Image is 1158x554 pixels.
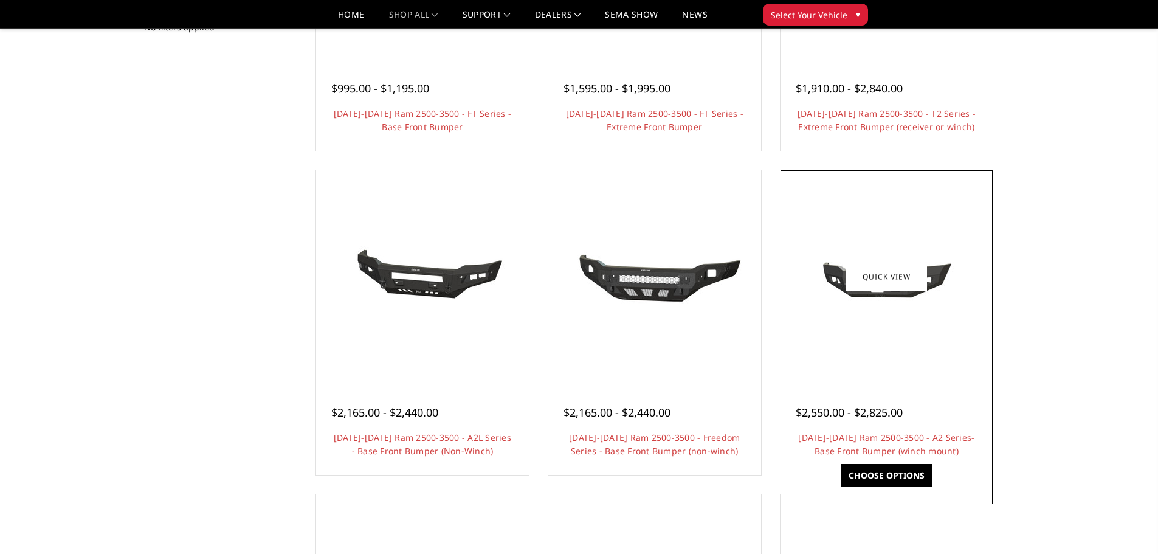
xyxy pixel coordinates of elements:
a: News [682,10,707,28]
a: Quick view [846,262,927,291]
span: $2,550.00 - $2,825.00 [796,405,903,420]
a: Choose Options [841,464,932,487]
iframe: Chat Widget [1097,496,1158,554]
a: 2019-2025 Ram 2500-3500 - A2 Series- Base Front Bumper (winch mount) [784,173,990,380]
a: [DATE]-[DATE] Ram 2500-3500 - T2 Series - Extreme Front Bumper (receiver or winch) [798,108,976,133]
a: SEMA Show [605,10,658,28]
span: $2,165.00 - $2,440.00 [331,405,438,420]
a: 2019-2024 Ram 2500-3500 - A2L Series - Base Front Bumper (Non-Winch) [319,173,526,380]
img: 2019-2024 Ram 2500-3500 - A2L Series - Base Front Bumper (Non-Winch) [325,231,520,322]
span: $1,595.00 - $1,995.00 [563,81,670,95]
img: 2019-2025 Ram 2500-3500 - Freedom Series - Base Front Bumper (non-winch) [557,231,752,322]
span: Select Your Vehicle [771,9,847,21]
a: Support [463,10,511,28]
a: Dealers [535,10,581,28]
a: shop all [389,10,438,28]
a: Home [338,10,364,28]
button: Select Your Vehicle [763,4,868,26]
a: [DATE]-[DATE] Ram 2500-3500 - A2 Series- Base Front Bumper (winch mount) [798,432,974,457]
a: [DATE]-[DATE] Ram 2500-3500 - Freedom Series - Base Front Bumper (non-winch) [569,432,740,457]
span: $2,165.00 - $2,440.00 [563,405,670,420]
a: [DATE]-[DATE] Ram 2500-3500 - A2L Series - Base Front Bumper (Non-Winch) [334,432,511,457]
span: ▾ [856,8,860,21]
span: $1,910.00 - $2,840.00 [796,81,903,95]
span: $995.00 - $1,195.00 [331,81,429,95]
a: [DATE]-[DATE] Ram 2500-3500 - FT Series - Extreme Front Bumper [566,108,743,133]
img: 2019-2025 Ram 2500-3500 - A2 Series- Base Front Bumper (winch mount) [789,233,984,320]
a: [DATE]-[DATE] Ram 2500-3500 - FT Series - Base Front Bumper [334,108,511,133]
a: 2019-2025 Ram 2500-3500 - Freedom Series - Base Front Bumper (non-winch) 2019-2025 Ram 2500-3500 ... [551,173,758,380]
